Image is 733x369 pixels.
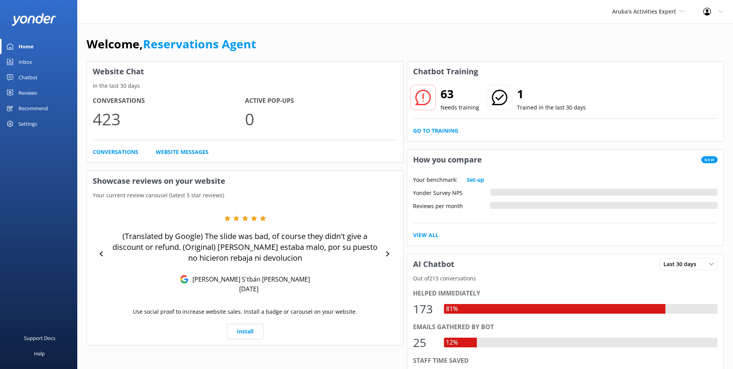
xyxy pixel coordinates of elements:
[612,8,676,15] span: Aruba's Activities Expert
[413,289,718,299] div: Helped immediately
[413,176,457,184] p: Your benchmark:
[19,39,34,54] div: Home
[245,106,397,132] p: 0
[93,96,245,106] h4: Conversations
[227,324,264,339] a: Install
[440,103,479,112] p: Needs training
[467,176,484,184] a: Set-up
[444,338,460,348] div: 12%
[407,254,460,274] h3: AI Chatbot
[12,13,56,26] img: yonder-white-logo.png
[180,275,189,284] img: Google Reviews
[413,333,436,352] div: 25
[19,54,32,70] div: Inbox
[133,307,357,316] p: Use social proof to increase website sales. Install a badge or carousel on your website.
[34,346,45,361] div: Help
[413,300,436,318] div: 173
[19,116,37,132] div: Settings
[407,62,484,82] h3: Chatbot Training
[87,191,403,200] p: Your current review carousel (latest 5 star reviews)
[19,101,48,116] div: Recommend
[663,260,701,268] span: Last 30 days
[413,189,490,196] div: Yonder Survey NPS
[413,231,439,239] a: View All
[87,62,403,82] h3: Website Chat
[93,106,245,132] p: 423
[143,36,256,52] a: Reservations Agent
[19,85,37,101] div: Reviews
[239,285,259,293] p: [DATE]
[108,231,382,263] p: (Translated by Google) The slide was bad, of course they didn't give a discount or refund. (Origi...
[407,274,724,283] p: Out of 213 conversations
[413,322,718,332] div: Emails gathered by bot
[87,35,256,53] h1: Welcome,
[87,82,403,90] p: In the last 30 days
[19,70,37,85] div: Chatbot
[413,356,718,366] div: Staff time saved
[93,148,138,156] a: Conversations
[24,330,55,346] div: Support Docs
[156,148,209,156] a: Website Messages
[517,85,586,103] h2: 1
[189,275,310,284] p: [PERSON_NAME] S'tbán [PERSON_NAME]
[413,126,458,135] a: Go to Training
[245,96,397,106] h4: Active Pop-ups
[440,85,479,103] h2: 63
[701,156,718,163] span: New
[517,103,586,112] p: Trained in the last 30 days
[407,150,488,170] h3: How you compare
[413,202,490,209] div: Reviews per month
[87,171,403,191] h3: Showcase reviews on your website
[444,304,460,314] div: 81%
